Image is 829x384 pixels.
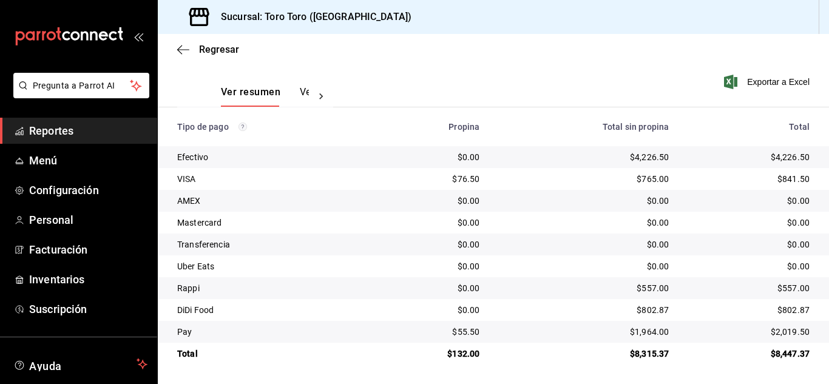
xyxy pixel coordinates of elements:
[177,122,366,132] div: Tipo de pago
[177,44,239,55] button: Regresar
[688,348,810,360] div: $8,447.37
[29,152,147,169] span: Menú
[385,282,479,294] div: $0.00
[385,195,479,207] div: $0.00
[688,151,810,163] div: $4,226.50
[177,260,366,272] div: Uber Eats
[177,151,366,163] div: Efectivo
[177,217,366,229] div: Mastercard
[499,238,669,251] div: $0.00
[688,238,810,251] div: $0.00
[177,195,366,207] div: AMEX
[499,151,669,163] div: $4,226.50
[499,348,669,360] div: $8,315.37
[499,326,669,338] div: $1,964.00
[688,304,810,316] div: $802.87
[199,44,239,55] span: Regresar
[134,32,143,41] button: open_drawer_menu
[385,304,479,316] div: $0.00
[300,86,345,107] button: Ver pagos
[499,304,669,316] div: $802.87
[385,151,479,163] div: $0.00
[29,301,147,317] span: Suscripción
[385,217,479,229] div: $0.00
[688,173,810,185] div: $841.50
[13,73,149,98] button: Pregunta a Parrot AI
[29,212,147,228] span: Personal
[499,195,669,207] div: $0.00
[688,260,810,272] div: $0.00
[29,182,147,198] span: Configuración
[211,10,411,24] h3: Sucursal: Toro Toro ([GEOGRAPHIC_DATA])
[726,75,810,89] button: Exportar a Excel
[177,173,366,185] div: VISA
[177,304,366,316] div: DiDi Food
[688,217,810,229] div: $0.00
[688,282,810,294] div: $557.00
[385,260,479,272] div: $0.00
[177,238,366,251] div: Transferencia
[33,79,130,92] span: Pregunta a Parrot AI
[385,173,479,185] div: $76.50
[385,348,479,360] div: $132.00
[499,122,669,132] div: Total sin propina
[385,238,479,251] div: $0.00
[385,326,479,338] div: $55.50
[385,122,479,132] div: Propina
[239,123,247,131] svg: Los pagos realizados con Pay y otras terminales son montos brutos.
[499,217,669,229] div: $0.00
[688,195,810,207] div: $0.00
[29,123,147,139] span: Reportes
[688,122,810,132] div: Total
[8,88,149,101] a: Pregunta a Parrot AI
[499,173,669,185] div: $765.00
[688,326,810,338] div: $2,019.50
[177,326,366,338] div: Pay
[29,357,132,371] span: Ayuda
[499,282,669,294] div: $557.00
[177,348,366,360] div: Total
[499,260,669,272] div: $0.00
[29,241,147,258] span: Facturación
[221,86,309,107] div: navigation tabs
[221,86,280,107] button: Ver resumen
[29,271,147,288] span: Inventarios
[177,282,366,294] div: Rappi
